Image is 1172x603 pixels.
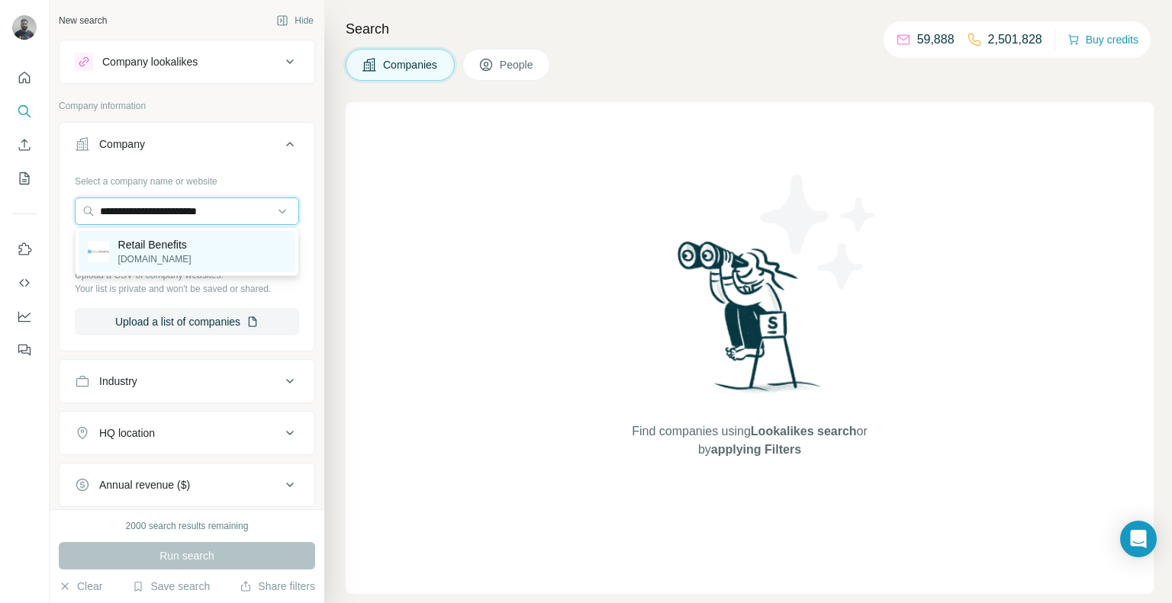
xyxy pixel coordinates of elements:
[132,579,210,594] button: Save search
[99,477,190,492] div: Annual revenue ($)
[59,579,102,594] button: Clear
[671,237,829,407] img: Surfe Illustration - Woman searching with binoculars
[1067,29,1138,50] button: Buy credits
[12,64,37,91] button: Quick start
[60,467,314,503] button: Annual revenue ($)
[99,136,145,152] div: Company
[346,18,1154,40] h4: Search
[102,54,198,69] div: Company lookalikes
[99,425,155,441] div: HQ location
[75,308,299,335] button: Upload a list of companies
[60,43,314,80] button: Company lookalikes
[59,14,107,27] div: New search
[60,415,314,451] button: HQ location
[60,126,314,168] button: Company
[118,252,192,266] p: [DOMAIN_NAME]
[240,579,315,594] button: Share filters
[711,443,801,456] span: applying Filters
[266,9,324,32] button: Hide
[60,363,314,399] button: Industry
[59,99,315,113] p: Company information
[383,57,439,72] span: Companies
[988,30,1042,49] p: 2,501,828
[1120,521,1157,557] div: Open Intercom Messenger
[12,303,37,330] button: Dashboard
[88,241,109,262] img: Retail Benefits
[917,30,955,49] p: 59,888
[12,15,37,40] img: Avatar
[126,519,249,533] div: 2000 search results remaining
[12,131,37,159] button: Enrich CSV
[75,282,299,296] p: Your list is private and won't be saved or shared.
[12,98,37,125] button: Search
[500,57,535,72] span: People
[627,422,871,459] span: Find companies using or by
[118,237,192,252] p: Retail Benefits
[12,336,37,364] button: Feedback
[751,425,857,438] span: Lookalikes search
[12,269,37,297] button: Use Surfe API
[12,236,37,263] button: Use Surfe on LinkedIn
[75,168,299,188] div: Select a company name or website
[750,163,887,300] img: Surfe Illustration - Stars
[12,165,37,192] button: My lists
[99,374,137,389] div: Industry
